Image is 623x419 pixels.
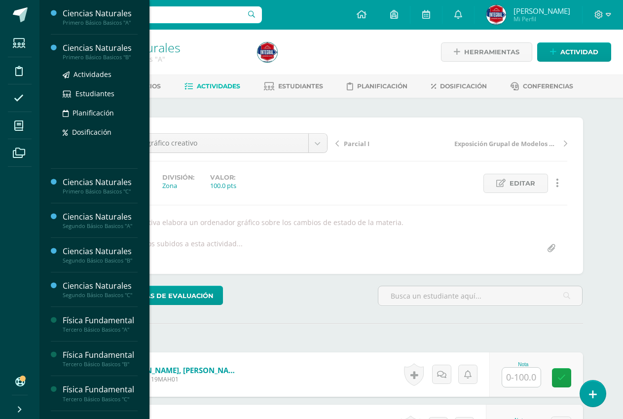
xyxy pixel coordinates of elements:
div: No hay archivos subidos a esta actividad... [102,239,243,258]
span: Dosificación [440,82,487,90]
a: Actividades [184,78,240,94]
label: Valor: [210,174,236,181]
input: Busca un usuario... [46,6,262,23]
div: Física Fundamental [63,315,138,326]
a: [PERSON_NAME], [PERSON_NAME] [120,365,239,375]
a: Herramientas de evaluación [80,286,223,305]
img: d976617d5cae59a017fc8fde6d31eccf.png [486,5,506,25]
a: Exposición Grupal de Modelos Atómicos [451,138,567,148]
span: [PERSON_NAME] [513,6,570,16]
img: d976617d5cae59a017fc8fde6d31eccf.png [257,42,277,62]
a: Conferencias [511,78,573,94]
div: Zona [162,181,194,190]
a: Actividades [63,69,138,80]
a: Física FundamentalTercero Básico Basicos "B" [63,349,138,368]
div: Ciencias Naturales [63,280,138,292]
div: Ciencias Naturales [63,42,138,54]
span: Herramientas de evaluación [99,287,214,305]
span: Parcial I [344,139,369,148]
a: Organizador gráfico creativo [96,134,327,152]
span: Estudiante 19MAH01 [120,375,239,383]
a: Parcial I [335,138,451,148]
a: Ciencias NaturalesPrimero Básico Basicos "A" [63,8,138,26]
div: Primero Básico Basicos 'A' [77,54,246,64]
div: Ciencias Naturales [63,246,138,257]
a: Planificación [63,107,138,118]
a: Herramientas [441,42,532,62]
div: Segundo Básico Basicos "A" [63,223,138,229]
div: 100.0 pts [210,181,236,190]
input: Busca un estudiante aquí... [378,286,583,305]
a: Ciencias NaturalesSegundo Básico Basicos "A" [63,211,138,229]
div: Tercero Básico Basicos "A" [63,326,138,333]
div: Física Fundamental [63,384,138,395]
a: Física FundamentalTercero Básico Basicos "A" [63,315,138,333]
a: Estudiantes [264,78,323,94]
a: Ciencias NaturalesSegundo Básico Basicos "C" [63,280,138,299]
div: Primero Básico Basicos "C" [63,188,138,195]
span: Actividad [560,43,598,61]
div: Ciencias Naturales [63,211,138,223]
div: Segundo Básico Basicos "C" [63,292,138,299]
input: 0-100.0 [502,368,541,387]
label: División: [162,174,194,181]
div: Primero Básico Basicos "A" [63,19,138,26]
a: Física FundamentalTercero Básico Basicos "C" [63,384,138,402]
div: Primero Básico Basicos "B" [63,54,138,61]
div: De manera creativa elabora un ordenador gráfico sobre los cambios de estado de la materia. [92,218,571,227]
span: Actividades [197,82,240,90]
span: Planificación [357,82,407,90]
a: Estudiantes [63,88,138,99]
span: Actividades [73,70,111,79]
div: Tercero Básico Basicos "B" [63,361,138,368]
div: Física Fundamental [63,349,138,361]
a: Actividad [537,42,611,62]
span: Editar [510,174,535,192]
a: Ciencias NaturalesPrimero Básico Basicos "C" [63,177,138,195]
div: Nota [502,362,545,367]
span: Dosificación [72,127,111,137]
div: Tercero Básico Basicos "C" [63,396,138,403]
h1: Ciencias Naturales [77,40,246,54]
a: Dosificación [431,78,487,94]
span: Exposición Grupal de Modelos Atómicos [454,139,559,148]
span: Conferencias [523,82,573,90]
div: Segundo Básico Basicos "B" [63,257,138,264]
span: Estudiantes [75,89,114,98]
span: Organizador gráfico creativo [104,134,301,152]
div: Ciencias Naturales [63,177,138,188]
span: Planificación [73,108,114,117]
span: Estudiantes [278,82,323,90]
a: Planificación [347,78,407,94]
div: Ciencias Naturales [63,8,138,19]
span: Mi Perfil [513,15,570,23]
a: Ciencias NaturalesPrimero Básico Basicos "B" [63,42,138,61]
a: Ciencias NaturalesSegundo Básico Basicos "B" [63,246,138,264]
span: Herramientas [464,43,519,61]
a: Dosificación [63,126,138,138]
